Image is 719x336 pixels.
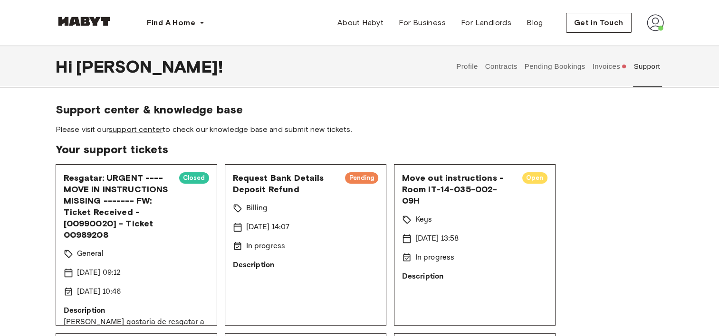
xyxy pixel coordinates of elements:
p: [DATE] 13:58 [415,233,459,244]
span: Get in Touch [574,17,623,28]
span: [PERSON_NAME] ! [76,56,223,76]
span: Open [522,173,547,183]
button: Find A Home [139,13,212,32]
div: user profile tabs [453,46,664,87]
span: Hi [56,56,76,76]
span: Move out instructions - Room IT-14-035-002-09H [402,172,515,206]
button: Invoices [591,46,628,87]
a: For Business [391,13,453,32]
span: Support center & knowledge base [56,103,664,117]
span: For Landlords [461,17,511,28]
p: Description [402,271,547,282]
span: Blog [527,17,543,28]
button: Contracts [484,46,518,87]
p: Description [233,260,378,271]
span: Please visit our to check our knowledge base and submit new tickets. [56,124,664,135]
img: avatar [647,14,664,31]
button: Profile [455,46,479,87]
button: Support [633,46,661,87]
p: Billing [246,203,268,214]
span: Closed [179,173,209,183]
span: Pending [345,173,378,183]
p: In progress [415,252,455,263]
p: General [77,248,104,260]
span: For Business [399,17,446,28]
p: Description [64,305,209,317]
span: Resgatar: URGENT ---- MOVE IN INSTRUCTIONS MISSING ------- FW: Ticket Received - [00990020] - Tic... [64,172,172,241]
a: support center [109,125,163,134]
button: Get in Touch [566,13,632,33]
p: [DATE] 09:12 [77,267,121,279]
span: About Habyt [337,17,383,28]
span: Find A Home [147,17,195,28]
span: Request Bank Details Deposit Refund [233,172,338,195]
a: For Landlords [453,13,519,32]
span: Your support tickets [56,142,664,157]
a: Blog [519,13,551,32]
p: [DATE] 10:46 [77,286,121,298]
img: Habyt [56,17,113,26]
p: In progress [246,241,286,252]
a: About Habyt [330,13,391,32]
p: [DATE] 14:07 [246,222,290,233]
button: Pending Bookings [523,46,586,87]
p: Keys [415,214,432,225]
